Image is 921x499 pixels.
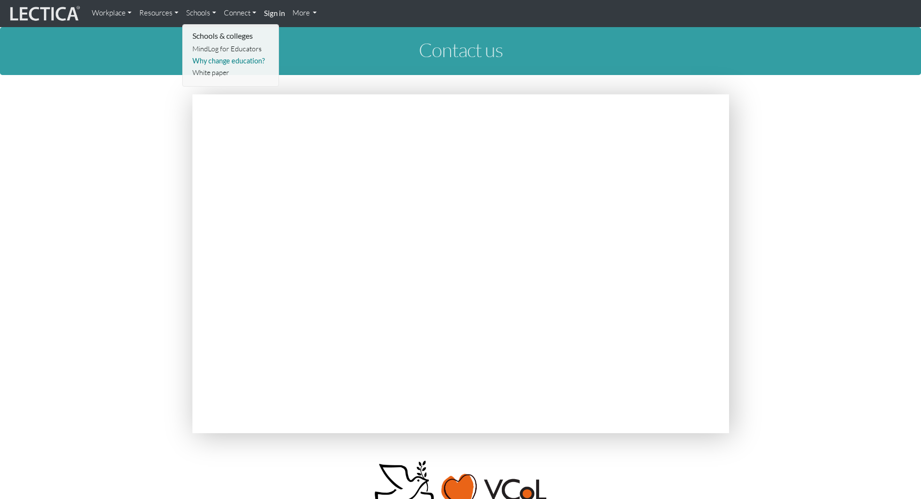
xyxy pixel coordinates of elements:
[190,29,272,43] li: Schools & colleges
[220,4,260,23] a: Connect
[289,4,321,23] a: More
[260,4,289,23] a: Sign in
[190,67,272,79] a: White paper
[190,43,272,55] a: MindLog for Educators
[190,55,272,67] a: Why change education?
[135,4,182,23] a: Resources
[192,39,729,60] h1: Contact us
[182,4,220,23] a: Schools
[88,4,135,23] a: Workplace
[264,9,285,17] strong: Sign in
[8,4,80,23] img: lecticalive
